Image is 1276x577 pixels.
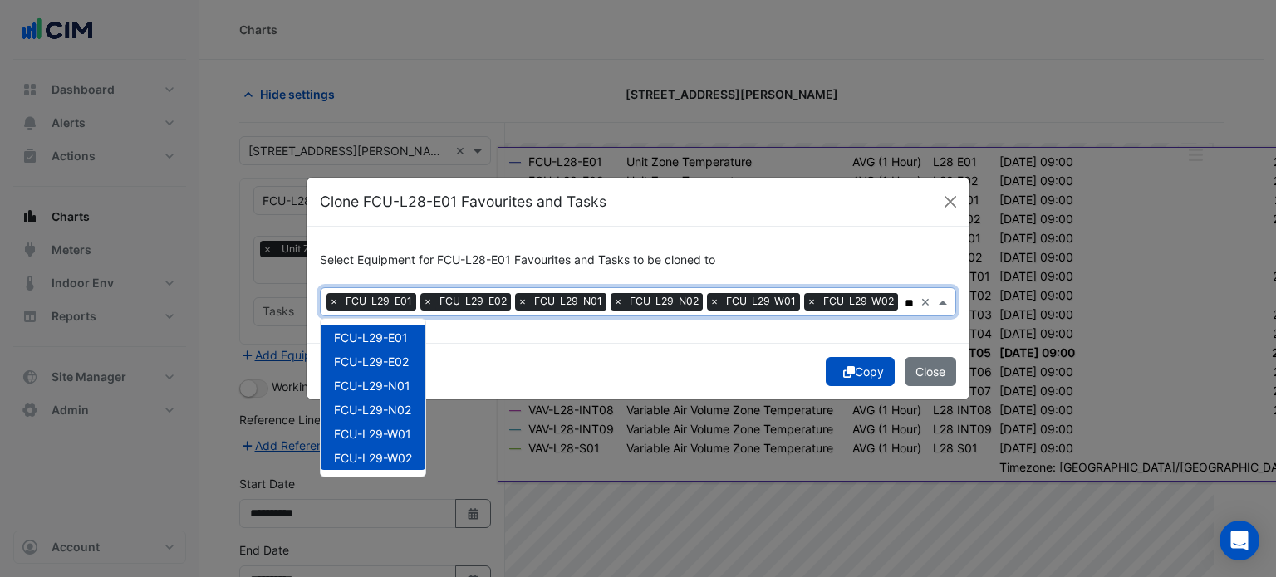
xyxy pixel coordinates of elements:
[611,293,626,310] span: ×
[326,293,341,310] span: ×
[420,293,435,310] span: ×
[320,318,426,477] ng-dropdown-panel: Options list
[515,293,530,310] span: ×
[722,293,800,310] span: FCU-L29-W01
[1220,521,1259,560] div: Open Intercom Messenger
[530,293,606,310] span: FCU-L29-N01
[334,330,408,345] span: FCU-L29-E01
[938,189,963,214] button: Close
[334,427,411,441] span: FCU-L29-W01
[334,451,412,465] span: FCU-L29-W02
[334,355,409,369] span: FCU-L29-E02
[320,191,606,213] h5: Clone FCU-L28-E01 Favourites and Tasks
[804,293,819,310] span: ×
[819,293,898,310] span: FCU-L29-W02
[341,293,416,310] span: FCU-L29-E01
[626,293,703,310] span: FCU-L29-N02
[320,253,956,267] h6: Select Equipment for FCU-L28-E01 Favourites and Tasks to be cloned to
[826,357,895,386] button: Copy
[707,293,722,310] span: ×
[920,293,935,311] span: Clear
[334,403,411,417] span: FCU-L29-N02
[905,357,956,386] button: Close
[435,293,511,310] span: FCU-L29-E02
[334,379,410,393] span: FCU-L29-N01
